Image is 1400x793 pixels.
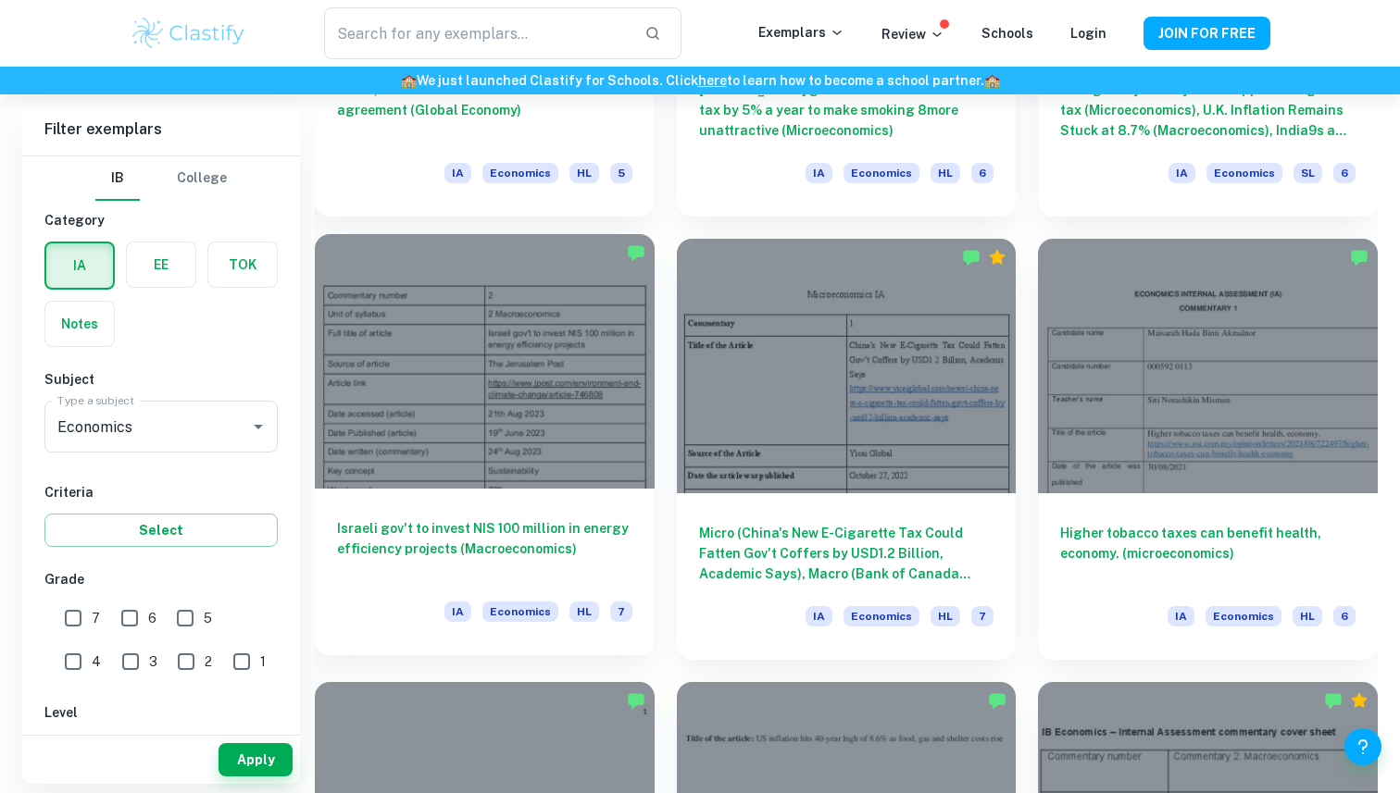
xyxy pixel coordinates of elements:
label: Type a subject [57,392,134,408]
span: 2 [205,651,212,672]
div: Premium [988,248,1006,266]
img: Marked [962,248,981,266]
span: SL [1294,163,1322,183]
span: IA [444,163,471,183]
img: Marked [1350,248,1369,266]
span: 1 [260,651,266,672]
span: IA [806,163,832,183]
span: IA [444,601,471,622]
button: Open [245,414,271,440]
span: Economics [482,163,558,183]
a: here [698,73,727,88]
h6: Montgomery County board approves cigarette tax (Microeconomics), U.K. Inflation Remains Stuck at ... [1060,80,1356,141]
span: 6 [148,608,156,628]
div: Filter type choice [95,156,227,201]
span: IA [1168,606,1194,626]
button: IB [95,156,140,201]
span: 5 [204,608,212,628]
span: HL [569,163,599,183]
span: 7 [610,601,632,622]
span: 3 [149,651,157,672]
button: Select [44,514,278,547]
span: IA [1169,163,1195,183]
h6: Grade [44,569,278,589]
span: 6 [1333,163,1356,183]
span: 4 [92,651,101,672]
h6: Criteria [44,482,278,502]
p: Exemplars [758,22,844,43]
span: 7 [971,606,994,626]
button: JOIN FOR FREE [1144,17,1270,50]
a: Schools [981,26,1033,41]
button: TOK [208,242,277,287]
span: Economics [1206,163,1282,183]
span: 🏫 [401,73,417,88]
a: Higher tobacco taxes can benefit health, economy. (microeconomics)IAEconomicsHL6 [1038,239,1378,660]
h6: Higher tobacco taxes can benefit health, economy. (microeconomics) [1060,523,1356,584]
h6: Subject [44,369,278,390]
img: Marked [627,243,645,262]
span: Economics [844,606,919,626]
a: Israeli gov't to invest NIS 100 million in energy efficiency projects (Macroeconomics)IAEconomicsHL7 [315,239,655,660]
button: Apply [219,743,293,776]
h6: Filter exemplars [22,104,300,155]
p: Review [881,24,944,44]
span: Economics [844,163,919,183]
span: 6 [1333,606,1356,626]
button: College [177,156,227,201]
span: 6 [971,163,994,183]
span: 🏫 [984,73,1000,88]
h6: [PERSON_NAME] government to raise tobacco tax by 5% a year to make smoking 8more unattractive (Mi... [699,80,994,141]
a: Micro (China's New E-Cigarette Tax Could Fatten Gov't Coffers by USD1.2 Billion, Academic Says), ... [677,239,1017,660]
h6: Korea, UAE strike bilateral free trade agreement (Global Economy) [337,80,632,141]
span: 7 [92,608,100,628]
span: HL [931,606,960,626]
h6: Category [44,210,278,230]
h6: Israeli gov't to invest NIS 100 million in energy efficiency projects (Macroeconomics) [337,518,632,579]
button: Notes [45,302,114,346]
input: Search for any exemplars... [324,7,630,59]
h6: Level [44,702,278,723]
span: 5 [610,163,632,183]
img: Marked [627,691,645,710]
span: IA [806,606,832,626]
h6: We just launched Clastify for Schools. Click to learn how to become a school partner. [4,70,1396,91]
img: Clastify logo [130,15,247,52]
span: HL [569,601,599,622]
h6: Micro (China's New E-Cigarette Tax Could Fatten Gov't Coffers by USD1.2 Billion, Academic Says), ... [699,523,994,584]
div: Premium [1350,691,1369,710]
span: Economics [1206,606,1281,626]
img: Marked [988,691,1006,710]
a: Login [1070,26,1106,41]
img: Marked [1324,691,1343,710]
button: EE [127,242,195,287]
button: IA [46,243,113,288]
span: Economics [482,601,558,622]
span: HL [1293,606,1322,626]
button: Help and Feedback [1344,728,1381,765]
span: HL [931,163,960,183]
